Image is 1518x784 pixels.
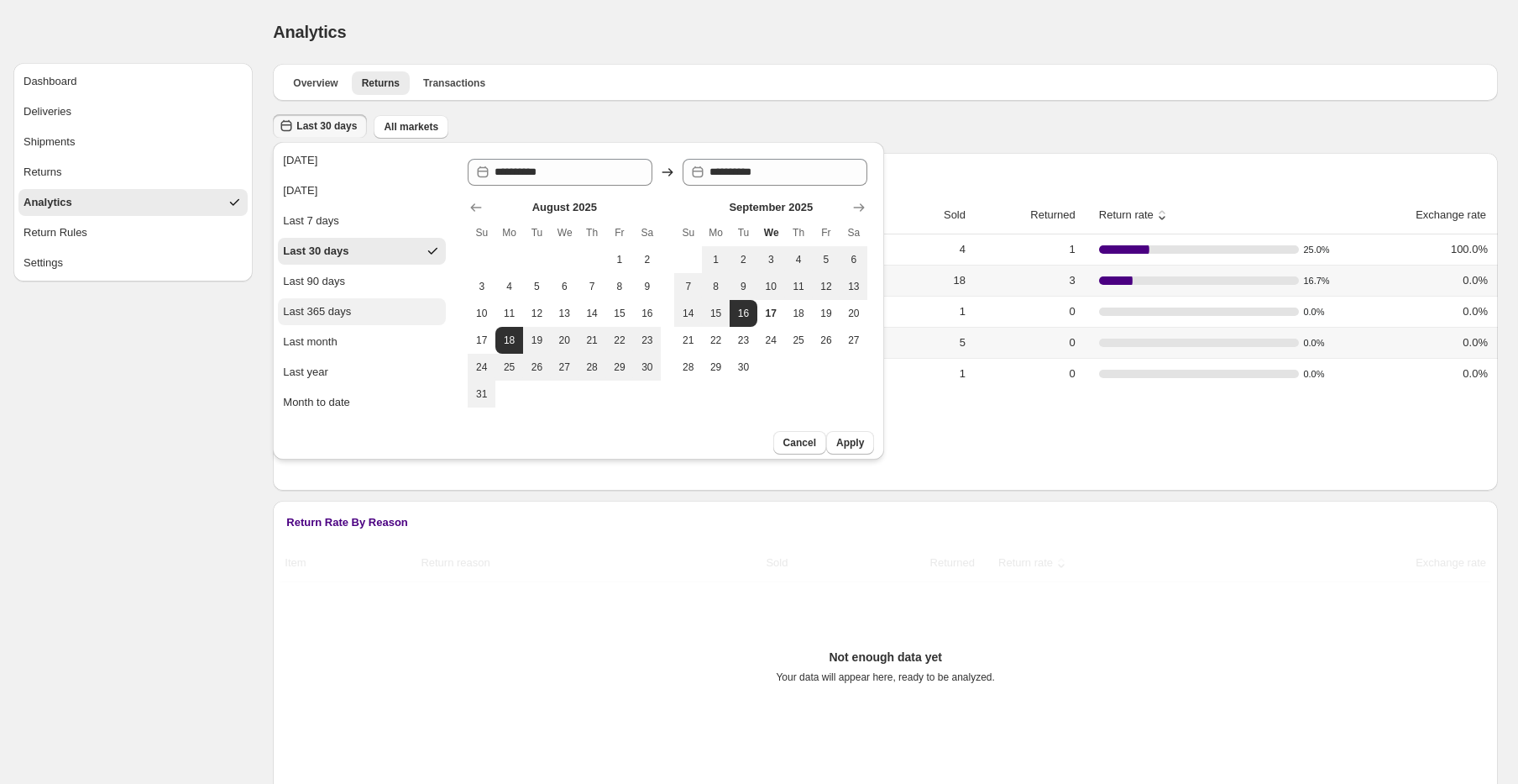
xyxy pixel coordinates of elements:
[783,436,816,450] span: Cancel
[730,327,757,354] button: Tuesday September 23 2025
[283,182,317,199] div: [DATE]
[283,364,327,381] div: Last year
[578,219,606,246] th: Thursday
[674,327,702,354] button: Sunday September 21 2025
[846,307,861,320] span: 20
[474,387,489,401] span: 31
[819,334,834,347] span: 26
[1338,265,1498,296] td: 0.0%
[1303,272,1347,289] span: 16.7 %
[764,253,778,266] span: 3
[585,226,599,239] span: Th
[792,226,806,239] span: Th
[1303,303,1347,320] span: 0.0 %
[1338,296,1498,327] td: 0.0%
[785,327,813,354] button: Thursday September 25 2025
[296,119,357,133] span: Last 30 days
[278,147,446,174] button: [DATE]
[1086,207,1154,224] span: Return rate
[362,76,400,90] span: Returns
[1303,241,1347,258] span: 25.0 %
[578,300,606,327] button: Thursday August 14 2025
[283,152,317,169] div: [DATE]
[681,280,695,293] span: 7
[551,273,578,300] button: Wednesday August 6 2025
[468,219,495,246] th: Sunday
[613,226,627,239] span: Fr
[846,253,861,266] span: 6
[896,358,971,389] td: 1
[24,194,72,211] div: Analytics
[283,273,345,290] div: Last 90 days
[24,103,71,120] div: Deliveries
[840,327,867,354] button: Saturday September 27 2025
[985,555,1053,571] span: Return rate
[736,334,751,347] span: 23
[757,219,785,246] th: Wednesday
[640,307,654,320] span: 16
[702,300,730,327] button: Monday September 15 2025
[847,196,871,219] button: Show next month, October 2025
[757,300,785,327] button: Today Wednesday September 17 2025
[502,360,516,374] span: 25
[24,134,75,150] div: Shipments
[557,226,572,239] span: We
[840,273,867,300] button: Saturday September 13 2025
[971,327,1081,358] td: 0
[278,419,446,446] button: Year to date
[736,226,751,239] span: Tu
[736,360,751,374] span: 30
[606,354,634,381] button: Friday August 29 2025
[278,298,446,325] button: Last 365 days
[1303,334,1347,351] span: 0.0 %
[736,253,751,266] span: 2
[474,334,489,347] span: 17
[681,334,695,347] span: 21
[585,280,599,293] span: 7
[757,327,785,354] button: Wednesday September 24 2025
[640,253,654,266] span: 2
[24,73,77,90] div: Dashboard
[785,300,813,327] button: Thursday September 18 2025
[283,243,348,260] div: Last 30 days
[474,307,489,320] span: 10
[681,226,695,239] span: Su
[530,307,544,320] span: 12
[1083,199,1173,231] button: sort ascending byReturn rate
[578,327,606,354] button: Thursday August 21 2025
[523,354,551,381] button: Tuesday August 26 2025
[840,219,867,246] th: Saturday
[785,246,813,273] button: Thursday September 4 2025
[585,360,599,374] span: 28
[1338,358,1498,389] td: 0.0%
[792,307,806,320] span: 18
[757,273,785,300] button: Wednesday September 10 2025
[709,307,723,320] span: 15
[792,334,806,347] span: 25
[1338,234,1498,265] td: 100.0%
[495,219,523,246] th: Monday
[523,300,551,327] button: Tuesday August 12 2025
[278,329,446,355] button: Last month
[495,327,523,354] button: Start of range Monday August 18 2025
[702,219,730,246] th: Monday
[278,208,446,234] button: Last 7 days
[468,354,495,381] button: Sunday August 24 2025
[819,307,834,320] span: 19
[523,327,551,354] button: Tuesday August 19 2025
[826,431,874,455] button: Apply
[613,280,627,293] span: 8
[730,219,757,246] th: Tuesday
[557,334,572,347] span: 20
[764,334,778,347] span: 24
[633,327,661,354] button: Saturday August 23 2025
[764,307,778,320] span: 17
[286,514,1484,531] h3: Return Rate By Reason
[792,253,806,266] span: 4
[502,226,516,239] span: Mo
[384,120,438,134] span: All markets
[585,334,599,347] span: 21
[464,196,488,219] button: Show previous month, July 2025
[709,334,723,347] span: 22
[474,360,489,374] span: 24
